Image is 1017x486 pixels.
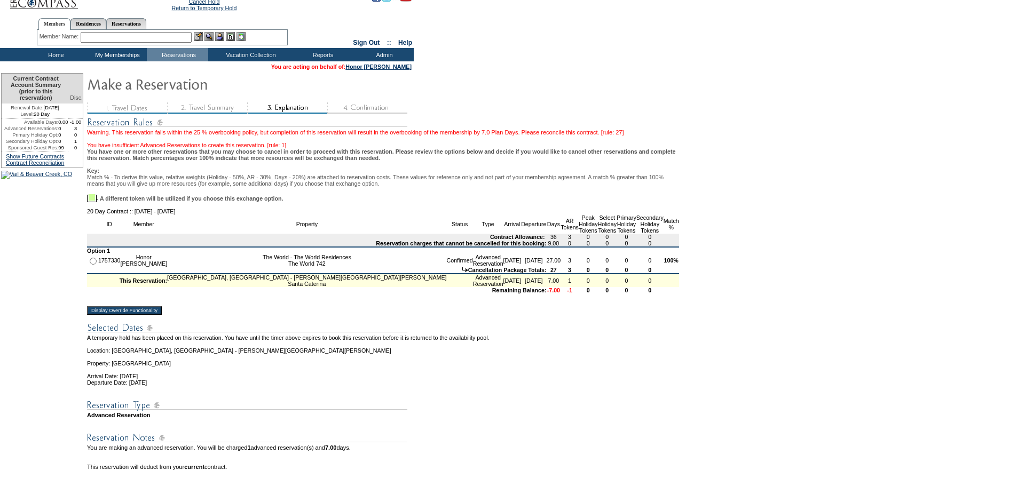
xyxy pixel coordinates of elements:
[617,234,636,240] td: 0
[167,102,247,114] img: step2_state3.gif
[2,119,58,125] td: Available Days:
[87,306,162,315] input: Display Override Functionality
[87,148,679,202] div: You have one or more other reservations that you may choose to cancel in order to proceed with th...
[547,287,561,293] td: -7.00
[353,39,380,46] a: Sign Out
[387,39,391,46] span: ::
[1,171,72,179] img: Vail & Beaver Creek, CO
[87,129,679,136] div: Warning. This reservation falls within the 25 % overbooking policy, but completion of this reserv...
[87,431,407,444] img: Reservation Notes
[120,254,167,267] td: Honor [PERSON_NAME]
[473,274,503,287] td: Advanced Reservation
[87,341,679,354] td: Location: [GEOGRAPHIC_DATA], [GEOGRAPHIC_DATA] - [PERSON_NAME][GEOGRAPHIC_DATA][PERSON_NAME]
[194,32,203,41] img: b_edit.gif
[291,48,352,61] td: Reports
[87,464,679,470] td: This reservation will deduct from your contract.
[87,412,679,418] td: Advanced Reservation
[87,367,679,379] td: Arrival Date: [DATE]
[120,277,167,284] nobr: This Reservation:
[579,287,598,293] td: 0
[263,254,351,260] nobr: The World - The World Residences
[521,274,546,287] td: [DATE]
[447,214,473,234] td: Status
[598,214,617,234] td: Select Holiday Tokens
[579,274,598,287] td: 0
[636,214,664,234] td: Secondary Holiday Tokens
[398,39,412,46] a: Help
[561,274,579,287] td: 1
[58,145,68,151] td: 99
[579,214,598,234] td: Peak Holiday Tokens
[636,234,664,240] td: 0
[2,74,68,103] td: Current Contract Account Summary (prior to this reservation)
[20,111,34,117] span: Level:
[376,240,546,246] b: Reservation charges that cannot be cancelled for this booking:
[120,214,167,234] td: Member
[345,63,412,70] a: Honor [PERSON_NAME]
[172,5,237,11] a: Return to Temporary Hold
[2,103,68,111] td: [DATE]
[598,254,617,267] td: 0
[271,63,412,70] span: You are acting on behalf of:
[598,267,617,274] td: 0
[68,138,83,145] td: 1
[87,287,547,293] td: Remaining Balance:
[598,274,617,287] td: 0
[547,254,561,267] td: 27.00
[561,240,579,248] td: 0
[490,234,545,240] b: Contract Allowance:
[58,119,68,125] td: 0.00
[87,321,407,334] img: Reservation Dates
[561,214,579,234] td: AR Tokens
[2,111,68,119] td: 20 Day
[68,145,83,151] td: 0
[87,116,407,129] img: subTtlResRules.gif
[68,119,83,125] td: -1.00
[24,48,85,61] td: Home
[561,287,579,293] td: -1
[598,234,617,240] td: 0
[288,281,326,287] nobr: Santa Caterina
[547,274,561,287] td: 7.00
[147,48,208,61] td: Reservations
[547,234,561,240] td: 36
[617,267,636,274] td: 0
[87,102,167,114] img: step1_state3.gif
[547,240,561,248] td: 9.00
[87,334,679,341] td: A temporary hold has been placed on this reservation. You have until the timer above expires to b...
[579,267,598,274] td: 0
[561,254,579,267] td: 3
[58,138,68,145] td: 0
[247,444,250,451] b: 1
[87,208,679,214] td: 20 Day Contract :: [DATE] - [DATE]
[87,354,679,367] td: Property: [GEOGRAPHIC_DATA]
[87,444,679,457] td: You are making an advanced reservation. You will be charged advanced reservation(s) and days.
[547,267,561,274] td: 27
[288,260,326,267] nobr: The World 742
[636,274,664,287] td: 0
[87,267,547,274] td: Cancellation Package Totals:
[87,379,679,386] td: Departure Date: [DATE]
[617,214,636,234] td: Primary Holiday Tokens
[70,18,106,29] a: Residences
[547,214,561,234] td: Days
[473,214,503,234] td: Type
[85,48,147,61] td: My Memberships
[579,240,598,248] td: 0
[184,464,204,470] b: current
[98,254,121,267] td: 1757330
[87,136,679,148] div: You have insufficient Advanced Reservations to create this reservation. [rule: 1]
[6,153,64,160] a: Show Future Contracts
[87,248,679,254] td: Option 1
[664,257,679,264] b: 100%
[617,287,636,293] td: 0
[68,125,83,132] td: 3
[68,132,83,138] td: 0
[327,102,407,114] img: step4_state1.gif
[503,254,522,267] td: [DATE]
[106,18,146,29] a: Reservations
[325,444,336,451] b: 7.00
[236,32,246,41] img: b_calculator.gif
[2,125,58,132] td: Advanced Reservations:
[503,214,522,234] td: Arrival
